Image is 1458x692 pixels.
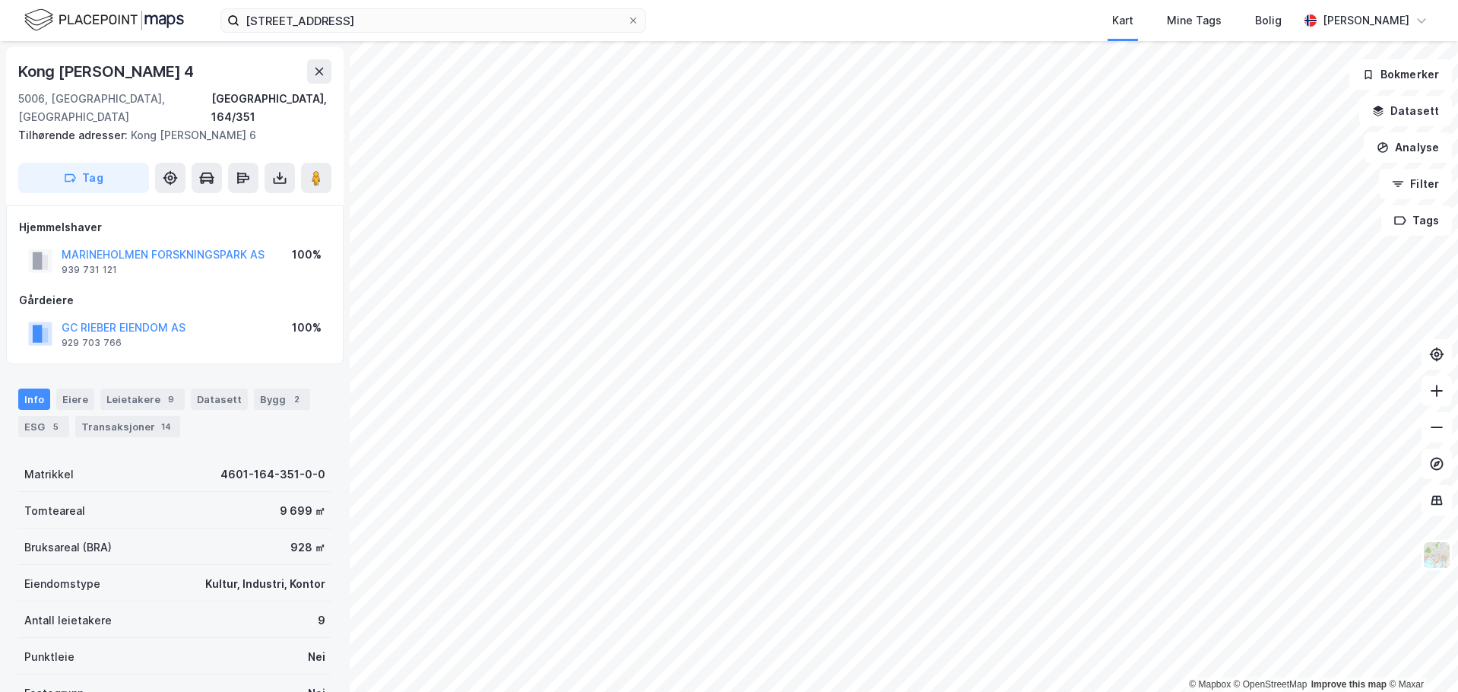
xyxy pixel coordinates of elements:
div: Kontrollprogram for chat [1382,619,1458,692]
img: Z [1422,541,1451,570]
button: Datasett [1359,96,1452,126]
a: Mapbox [1189,679,1231,690]
div: Tomteareal [24,502,85,520]
div: 9 699 ㎡ [280,502,325,520]
div: Gårdeiere [19,291,331,309]
a: Improve this map [1311,679,1387,690]
div: Hjemmelshaver [19,218,331,236]
div: 2 [289,392,304,407]
div: Matrikkel [24,465,74,484]
button: Bokmerker [1349,59,1452,90]
div: 9 [318,611,325,630]
button: Tag [18,163,149,193]
div: Leietakere [100,389,185,410]
div: Punktleie [24,648,74,666]
div: Antall leietakere [24,611,112,630]
iframe: Chat Widget [1382,619,1458,692]
div: 9 [163,392,179,407]
span: Tilhørende adresser: [18,129,131,141]
div: 5 [48,419,63,434]
input: Søk på adresse, matrikkel, gårdeiere, leietakere eller personer [239,9,627,32]
div: Kong [PERSON_NAME] 4 [18,59,197,84]
button: Tags [1381,205,1452,236]
div: 928 ㎡ [290,538,325,557]
div: 939 731 121 [62,264,117,276]
button: Filter [1379,169,1452,199]
div: Bygg [254,389,310,410]
img: logo.f888ab2527a4732fd821a326f86c7f29.svg [24,7,184,33]
div: Datasett [191,389,248,410]
div: Transaksjoner [75,416,180,437]
div: Eiere [56,389,94,410]
div: Kultur, Industri, Kontor [205,575,325,593]
div: Kong [PERSON_NAME] 6 [18,126,319,144]
div: 5006, [GEOGRAPHIC_DATA], [GEOGRAPHIC_DATA] [18,90,211,126]
div: [GEOGRAPHIC_DATA], 164/351 [211,90,331,126]
div: Eiendomstype [24,575,100,593]
div: 4601-164-351-0-0 [220,465,325,484]
div: Nei [308,648,325,666]
button: Analyse [1364,132,1452,163]
a: OpenStreetMap [1234,679,1307,690]
div: 100% [292,246,322,264]
div: Bruksareal (BRA) [24,538,112,557]
div: Bolig [1255,11,1282,30]
div: 100% [292,319,322,337]
div: Mine Tags [1167,11,1222,30]
div: 14 [158,419,174,434]
div: Info [18,389,50,410]
div: ESG [18,416,69,437]
div: 929 703 766 [62,337,122,349]
div: Kart [1112,11,1133,30]
div: [PERSON_NAME] [1323,11,1409,30]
